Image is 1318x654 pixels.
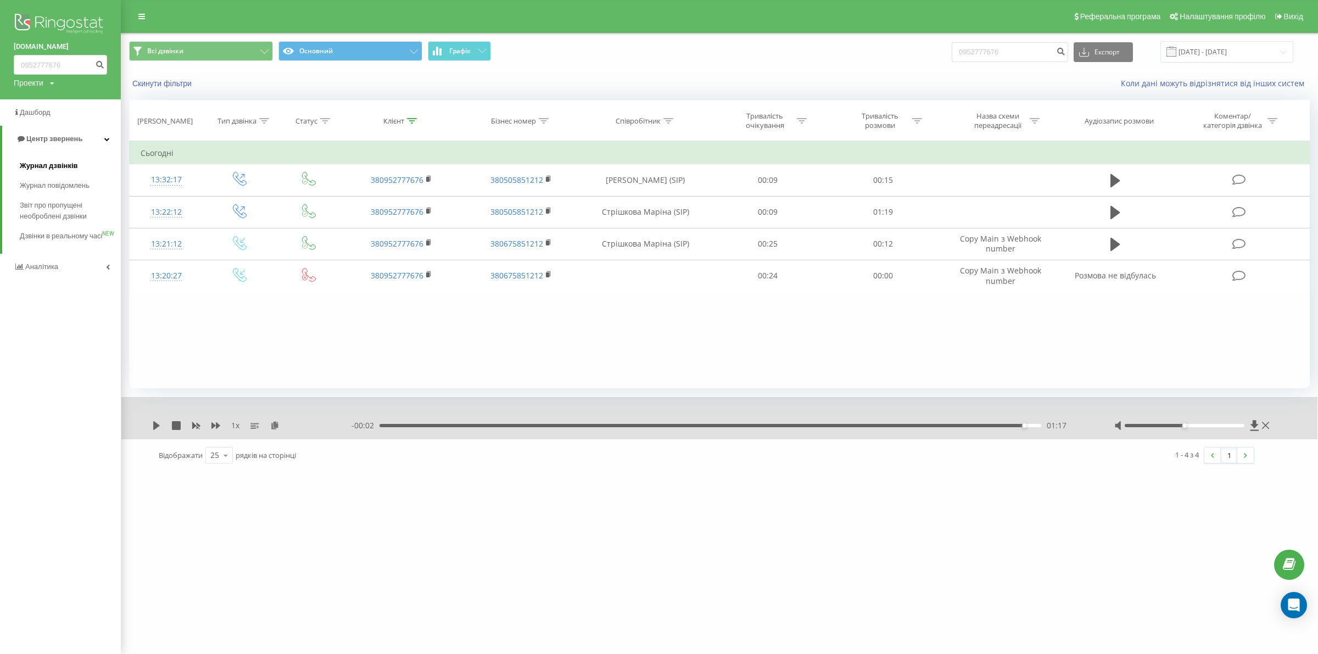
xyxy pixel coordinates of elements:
[129,41,273,61] button: Всі дзвінки
[710,228,825,260] td: 00:25
[20,108,51,116] span: Дашборд
[25,262,58,271] span: Аналiтика
[490,270,543,281] a: 380675851212
[26,135,82,143] span: Центр звернень
[428,41,491,61] button: Графік
[295,116,317,126] div: Статус
[141,265,192,287] div: 13:20:27
[616,116,661,126] div: Співробітник
[20,231,102,242] span: Дзвінки в реальному часі
[14,11,107,38] img: Ringostat logo
[1281,592,1307,618] div: Open Intercom Messenger
[14,55,107,75] input: Пошук за номером
[20,195,121,226] a: Звіт про пропущені необроблені дзвінки
[581,196,710,228] td: Стрішкова Маріна (SIP)
[581,164,710,196] td: [PERSON_NAME] (SIP)
[147,47,183,55] span: Всі дзвінки
[20,160,78,171] span: Журнал дзвінків
[449,47,471,55] span: Графік
[141,233,192,255] div: 13:21:12
[581,228,710,260] td: Стрішкова Маріна (SIP)
[952,42,1068,62] input: Пошук за номером
[1200,111,1265,130] div: Коментар/категорія дзвінка
[210,450,219,461] div: 25
[371,270,423,281] a: 380952777676
[825,196,941,228] td: 01:19
[371,238,423,249] a: 380952777676
[1085,116,1154,126] div: Аудіозапис розмови
[20,180,90,191] span: Журнал повідомлень
[371,206,423,217] a: 380952777676
[20,200,115,222] span: Звіт про пропущені необроблені дзвінки
[1221,448,1237,463] a: 1
[1047,420,1066,431] span: 01:17
[1074,42,1133,62] button: Експорт
[141,169,192,191] div: 13:32:17
[129,79,197,88] button: Скинути фільтри
[491,116,536,126] div: Бізнес номер
[1180,12,1265,21] span: Налаштування профілю
[968,111,1027,130] div: Назва схеми переадресації
[710,196,825,228] td: 00:09
[490,206,543,217] a: 380505851212
[278,41,422,61] button: Основний
[941,260,1060,292] td: Copy Main з Webhook number
[710,164,825,196] td: 00:09
[1121,78,1310,88] a: Коли дані можуть відрізнятися вiд інших систем
[825,228,941,260] td: 00:12
[710,260,825,292] td: 00:24
[14,41,107,52] a: [DOMAIN_NAME]
[2,126,121,152] a: Центр звернень
[851,111,909,130] div: Тривалість розмови
[20,176,121,195] a: Журнал повідомлень
[490,238,543,249] a: 380675851212
[1075,270,1156,281] span: Розмова не відбулась
[236,450,296,460] span: рядків на сторінці
[231,420,239,431] span: 1 x
[1023,423,1027,428] div: Accessibility label
[159,450,203,460] span: Відображати
[130,142,1310,164] td: Сьогодні
[941,228,1060,260] td: Copy Main з Webhook number
[14,77,43,88] div: Проекти
[137,116,193,126] div: [PERSON_NAME]
[735,111,794,130] div: Тривалість очікування
[351,420,379,431] span: - 00:02
[217,116,256,126] div: Тип дзвінка
[20,226,121,246] a: Дзвінки в реальному часіNEW
[141,202,192,223] div: 13:22:12
[20,156,121,176] a: Журнал дзвінків
[825,164,941,196] td: 00:15
[490,175,543,185] a: 380505851212
[1080,12,1161,21] span: Реферальна програма
[371,175,423,185] a: 380952777676
[1175,449,1199,460] div: 1 - 4 з 4
[383,116,404,126] div: Клієнт
[1284,12,1303,21] span: Вихід
[1182,423,1187,428] div: Accessibility label
[825,260,941,292] td: 00:00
